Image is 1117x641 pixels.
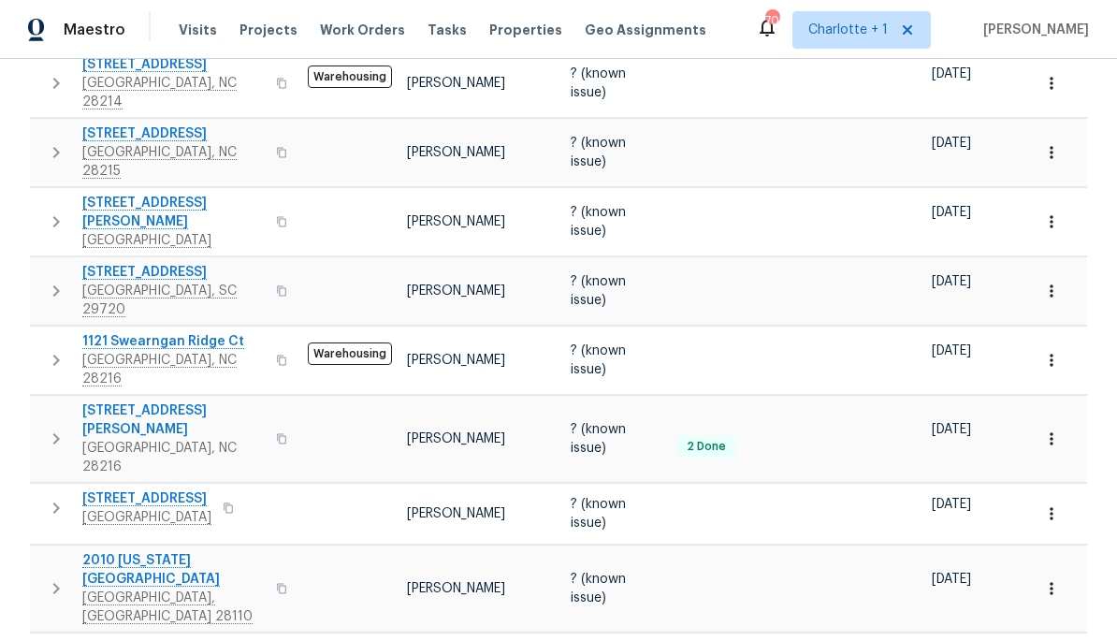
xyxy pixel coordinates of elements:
[82,439,265,476] span: [GEOGRAPHIC_DATA], NC 28216
[239,21,297,39] span: Projects
[976,21,1089,39] span: [PERSON_NAME]
[308,342,392,365] span: Warehousing
[571,67,626,99] span: ? (known issue)
[407,507,505,520] span: [PERSON_NAME]
[571,423,626,455] span: ? (known issue)
[571,573,626,605] span: ? (known issue)
[320,21,405,39] span: Work Orders
[179,21,217,39] span: Visits
[571,206,626,238] span: ? (known issue)
[932,423,971,436] span: [DATE]
[407,432,505,445] span: [PERSON_NAME]
[407,582,505,595] span: [PERSON_NAME]
[679,439,733,455] span: 2 Done
[571,498,626,530] span: ? (known issue)
[407,77,505,90] span: [PERSON_NAME]
[571,344,626,376] span: ? (known issue)
[308,66,392,88] span: Warehousing
[932,206,971,219] span: [DATE]
[407,284,505,298] span: [PERSON_NAME]
[932,67,971,80] span: [DATE]
[765,11,778,30] div: 70
[407,215,505,228] span: [PERSON_NAME]
[932,275,971,288] span: [DATE]
[407,146,505,159] span: [PERSON_NAME]
[64,21,125,39] span: Maestro
[932,573,971,586] span: [DATE]
[932,137,971,150] span: [DATE]
[489,21,562,39] span: Properties
[585,21,706,39] span: Geo Assignments
[571,137,626,168] span: ? (known issue)
[428,23,467,36] span: Tasks
[571,275,626,307] span: ? (known issue)
[82,401,265,439] span: [STREET_ADDRESS][PERSON_NAME]
[407,354,505,367] span: [PERSON_NAME]
[808,21,888,39] span: Charlotte + 1
[932,344,971,357] span: [DATE]
[932,498,971,511] span: [DATE]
